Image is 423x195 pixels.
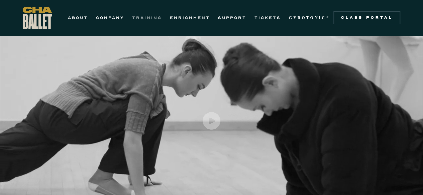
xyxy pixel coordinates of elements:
a: GYROTONIC® [289,14,330,22]
a: ABOUT [68,14,88,22]
a: ENRICHMENT [170,14,210,22]
sup: ® [326,15,330,18]
div: Class Portal [337,15,396,20]
a: TRAINING [132,14,162,22]
a: home [23,7,52,29]
strong: GYROTONIC [289,15,326,20]
a: COMPANY [96,14,124,22]
a: SUPPORT [218,14,246,22]
a: TICKETS [254,14,281,22]
a: Class Portal [333,11,400,24]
